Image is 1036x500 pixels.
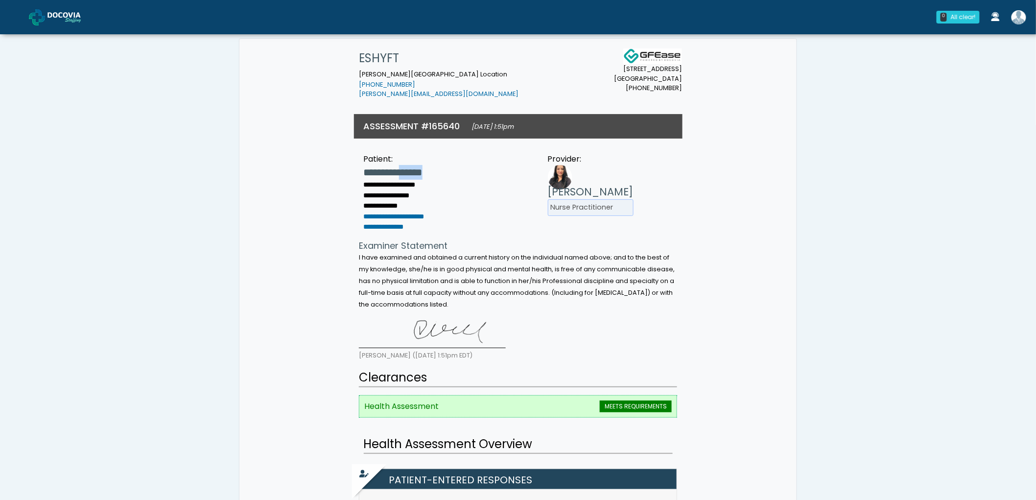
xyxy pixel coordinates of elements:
img: Provider image [548,165,572,190]
div: All clear! [951,13,976,22]
small: [STREET_ADDRESS] [GEOGRAPHIC_DATA] [PHONE_NUMBER] [614,64,682,93]
img: Docovia [29,9,45,25]
span: MEETS REQUIREMENTS [600,401,672,412]
img: Docovia Staffing Logo [623,48,682,64]
a: [PHONE_NUMBER] [359,80,415,89]
div: 0 [941,13,947,22]
a: [PERSON_NAME][EMAIL_ADDRESS][DOMAIN_NAME] [359,90,518,98]
img: 9DOUnEAAAABklEQVQDAHjmBhz33bTGAAAAAElFTkSuQmCC [359,314,506,348]
h4: Examiner Statement [359,240,677,251]
a: 0 All clear! [931,7,986,27]
h3: ASSESSMENT #165640 [364,120,460,132]
a: Docovia [29,1,96,33]
h3: [PERSON_NAME] [548,185,634,199]
div: Provider: [548,153,634,165]
h1: ESHYFT [359,48,518,68]
img: Rachel Elazary [1012,10,1026,24]
small: [DATE] 1:51pm [472,122,514,131]
div: Patient: [364,153,453,165]
h2: Health Assessment Overview [364,435,673,454]
small: I have examined and obtained a current history on the individual named above; and to the best of ... [359,253,675,309]
small: [PERSON_NAME][GEOGRAPHIC_DATA] Location [359,70,518,98]
img: Docovia [47,12,96,22]
li: Health Assessment [359,395,677,418]
small: [PERSON_NAME] ([DATE] 1:51pm EDT) [359,351,472,359]
h2: Patient-entered Responses [364,469,677,489]
li: Nurse Practitioner [548,199,634,216]
h2: Clearances [359,369,677,387]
